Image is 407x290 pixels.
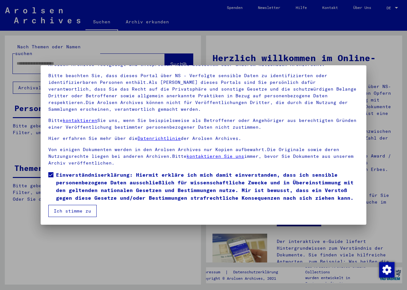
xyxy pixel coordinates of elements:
p: Bitte Sie uns, wenn Sie beispielsweise als Betroffener oder Angehöriger aus berechtigten Gründen ... [48,117,359,131]
p: Von einigen Dokumenten werden in den Arolsen Archives nur Kopien aufbewahrt.Die Originale sowie d... [48,146,359,166]
a: kontaktieren Sie uns [187,153,244,159]
a: kontaktieren [63,117,97,123]
img: Zustimmung ändern [379,262,395,278]
p: Bitte beachten Sie, dass dieses Portal über NS - Verfolgte sensible Daten zu identifizierten oder... [48,72,359,113]
span: Einverständniserklärung: Hiermit erkläre ich mich damit einverstanden, dass ich sensible personen... [56,171,359,202]
p: Hier erfahren Sie mehr über die der Arolsen Archives. [48,135,359,142]
a: Datenrichtlinie [138,135,181,141]
button: Ich stimme zu [48,205,97,217]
